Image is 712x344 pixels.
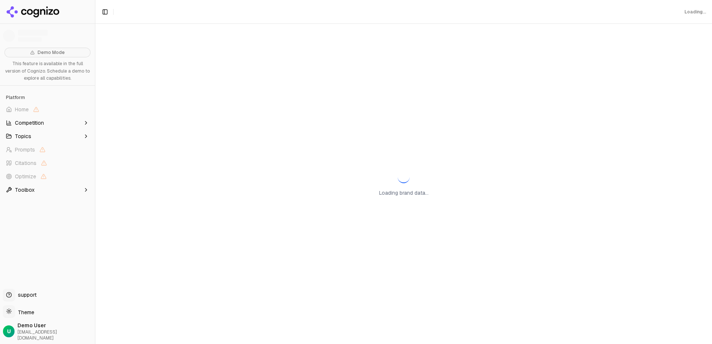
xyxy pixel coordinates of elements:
[38,50,65,55] span: Demo Mode
[3,92,92,103] div: Platform
[15,146,35,153] span: Prompts
[15,159,36,167] span: Citations
[18,322,92,329] span: Demo User
[15,309,34,316] span: Theme
[15,106,29,113] span: Home
[15,119,44,127] span: Competition
[15,291,36,299] span: support
[18,329,92,341] span: [EMAIL_ADDRESS][DOMAIN_NAME]
[4,60,90,82] p: This feature is available in the full version of Cognizo. Schedule a demo to explore all capabili...
[15,133,31,140] span: Topics
[3,117,92,129] button: Competition
[3,130,92,142] button: Topics
[379,189,429,197] p: Loading brand data...
[684,9,706,15] div: Loading...
[15,173,36,180] span: Optimize
[3,184,92,196] button: Toolbox
[7,328,11,335] span: U
[15,186,35,194] span: Toolbox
